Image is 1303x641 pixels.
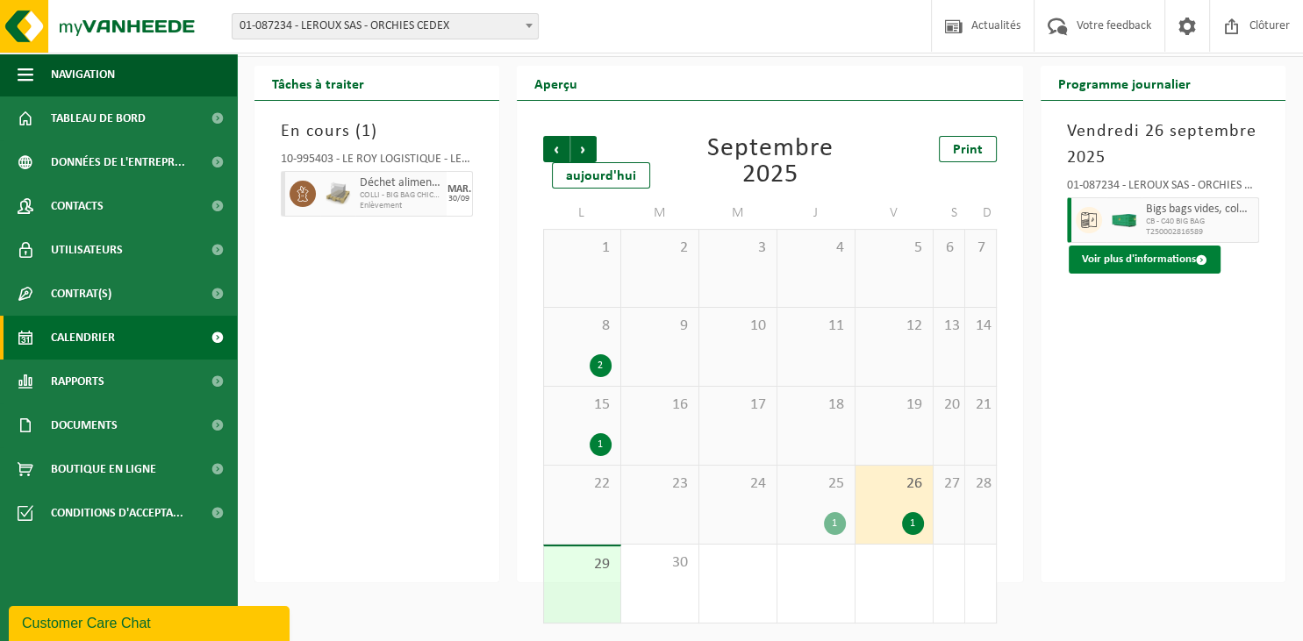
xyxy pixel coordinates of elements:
[630,395,690,415] span: 16
[708,474,768,494] span: 24
[1067,118,1259,171] h3: Vendredi 26 septembre 2025
[51,272,111,316] span: Contrat(s)
[51,228,123,272] span: Utilisateurs
[9,602,293,641] iframe: chat widget
[934,197,965,229] td: S
[590,354,612,377] div: 2
[786,474,846,494] span: 25
[953,143,983,157] span: Print
[51,53,115,96] span: Navigation
[325,181,351,207] img: LP-PA-00000-WDN-11
[254,66,382,100] h2: Tâches à traiter
[864,474,924,494] span: 26
[51,316,115,360] span: Calendrier
[590,433,612,456] div: 1
[939,136,997,162] a: Print
[942,317,956,336] span: 13
[51,360,104,403] span: Rapports
[1041,66,1208,100] h2: Programme journalier
[570,136,597,162] span: Suivant
[974,239,987,258] span: 7
[51,491,183,535] span: Conditions d'accepta...
[965,197,997,229] td: D
[1111,214,1137,227] img: HK-XC-40-GN-00
[974,395,987,415] span: 21
[902,512,924,535] div: 1
[864,395,924,415] span: 19
[630,474,690,494] span: 23
[51,96,146,140] span: Tableau de bord
[51,140,185,184] span: Données de l'entrepr...
[362,123,371,140] span: 1
[824,512,846,535] div: 1
[974,317,987,336] span: 14
[553,395,612,415] span: 15
[553,555,612,574] span: 29
[448,195,469,203] div: 30/09
[856,197,934,229] td: V
[1067,180,1259,197] div: 01-087234 - LEROUX SAS - ORCHIES CEDEX
[699,197,777,229] td: M
[281,153,473,171] div: 10-995403 - LE ROY LOGISTIQUE - LEROUX - TEMPLEMARS
[708,317,768,336] span: 10
[1146,217,1254,227] span: CB - C40 BIG BAG
[360,190,442,201] span: COLLI - BIG BAG CHICOREE
[517,66,595,100] h2: Aperçu
[691,136,849,189] div: Septembre 2025
[777,197,856,229] td: J
[942,239,956,258] span: 6
[543,136,569,162] span: Précédent
[553,474,612,494] span: 22
[1146,227,1254,238] span: T250002816589
[864,239,924,258] span: 5
[281,118,473,145] h3: En cours ( )
[233,14,538,39] span: 01-087234 - LEROUX SAS - ORCHIES CEDEX
[630,553,690,573] span: 30
[360,201,442,211] span: Enlèvement
[630,317,690,336] span: 9
[708,239,768,258] span: 3
[553,317,612,336] span: 8
[621,197,699,229] td: M
[51,184,104,228] span: Contacts
[708,395,768,415] span: 17
[1069,246,1221,274] button: Voir plus d'informations
[786,395,846,415] span: 18
[232,13,539,39] span: 01-087234 - LEROUX SAS - ORCHIES CEDEX
[786,317,846,336] span: 11
[630,239,690,258] span: 2
[543,197,621,229] td: L
[447,184,471,195] div: MAR.
[1146,203,1254,217] span: Bigs bags vides, colorés - non dangereux - en vrac
[974,474,987,494] span: 28
[360,176,442,190] span: Déchet alimentaire, ne contenant pas de produits d'origine animale, non emballé
[942,395,956,415] span: 20
[942,474,956,494] span: 27
[51,403,118,447] span: Documents
[552,162,650,189] div: aujourd'hui
[786,239,846,258] span: 4
[51,447,156,491] span: Boutique en ligne
[864,317,924,336] span: 12
[553,239,612,258] span: 1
